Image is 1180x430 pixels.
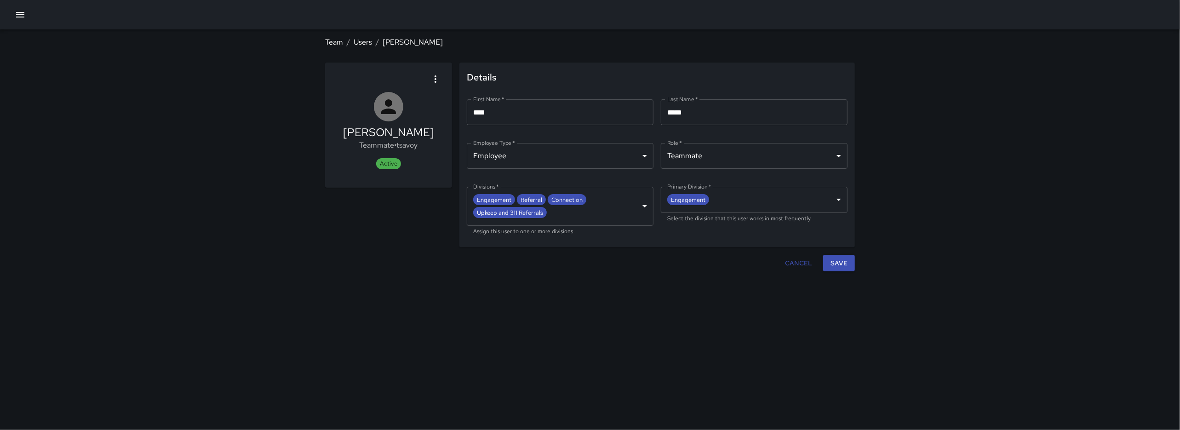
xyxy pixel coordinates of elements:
[354,37,372,47] a: Users
[548,195,586,205] span: Connection
[467,143,653,169] div: Employee
[781,255,816,272] button: Cancel
[473,208,547,218] span: Upkeep and 311 Referrals
[473,139,515,147] label: Employee Type
[467,70,848,85] span: Details
[343,125,434,140] h5: [PERSON_NAME]
[473,227,647,236] p: Assign this user to one or more divisions
[667,195,709,205] span: Engagement
[667,95,698,103] label: Last Name
[473,183,499,190] label: Divisions
[347,37,350,48] li: /
[343,140,434,151] p: Teammate • tsavoy
[383,37,443,47] a: [PERSON_NAME]
[667,183,711,190] label: Primary Division
[473,195,515,205] span: Engagement
[325,37,343,47] a: Team
[667,214,841,224] p: Select the division that this user works in most frequently
[376,37,379,48] li: /
[376,159,401,168] span: Active
[667,139,682,147] label: Role
[661,143,848,169] div: Teammate
[823,255,855,272] button: Save
[517,195,546,205] span: Referral
[473,95,504,103] label: First Name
